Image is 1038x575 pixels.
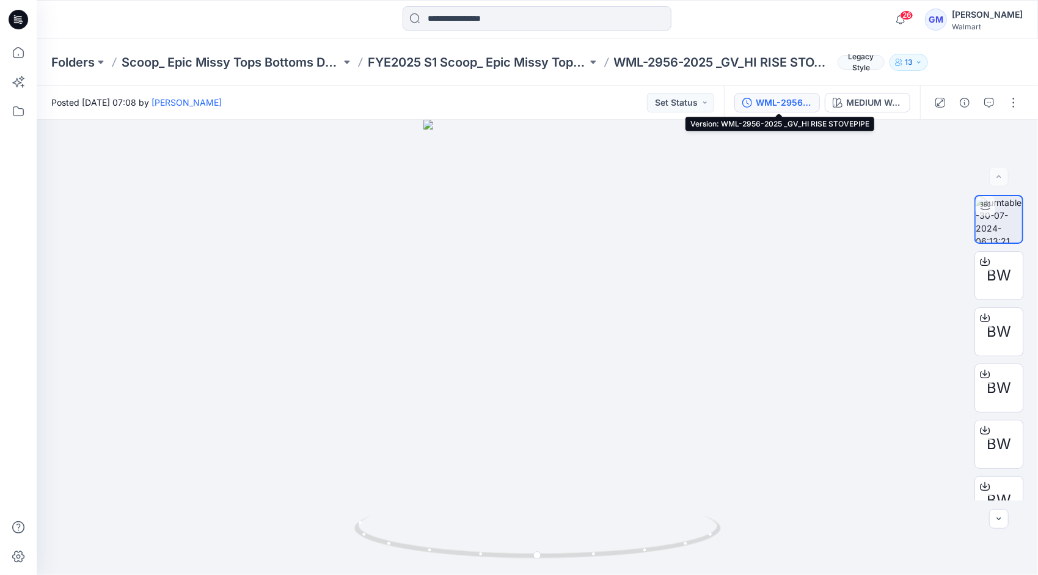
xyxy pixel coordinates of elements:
[51,54,95,71] a: Folders
[955,93,974,112] button: Details
[987,377,1011,399] span: BW
[51,96,222,109] span: Posted [DATE] 07:08 by
[987,489,1011,511] span: BW
[987,321,1011,343] span: BW
[905,56,913,69] p: 13
[833,54,885,71] button: Legacy Style
[846,96,902,109] div: MEDIUM WASH 1
[925,9,947,31] div: GM
[152,97,222,108] a: [PERSON_NAME]
[122,54,341,71] a: Scoop_ Epic Missy Tops Bottoms Dress
[825,93,910,112] button: MEDIUM WASH 1
[756,96,812,109] div: WML-2956-2025 _GV_HI RISE STOVEPIPE
[734,93,820,112] button: WML-2956-2025 _GV_HI RISE STOVEPIPE
[614,54,833,71] p: WML-2956-2025 _GV_HI RISE STOVEPIPE
[890,54,928,71] button: 13
[952,7,1023,22] div: [PERSON_NAME]
[987,433,1011,455] span: BW
[987,265,1011,287] span: BW
[976,196,1022,243] img: turntable-30-07-2024-06:13:21
[368,54,587,71] a: FYE2025 S1 Scoop_ Epic Missy Tops Bottoms Dress Board
[900,10,913,20] span: 26
[952,22,1023,31] div: Walmart
[838,55,885,70] span: Legacy Style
